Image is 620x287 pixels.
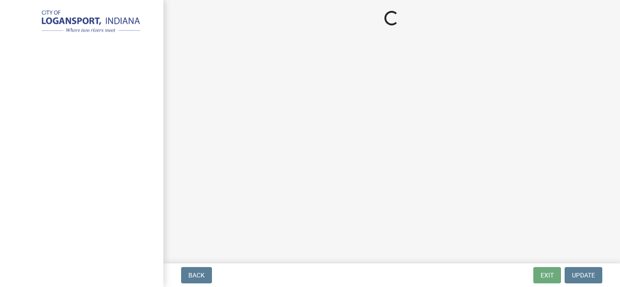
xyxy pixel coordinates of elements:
[181,267,212,283] button: Back
[18,10,149,35] img: City of Logansport, Indiana
[572,272,595,279] span: Update
[188,272,205,279] span: Back
[565,267,602,283] button: Update
[533,267,561,283] button: Exit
